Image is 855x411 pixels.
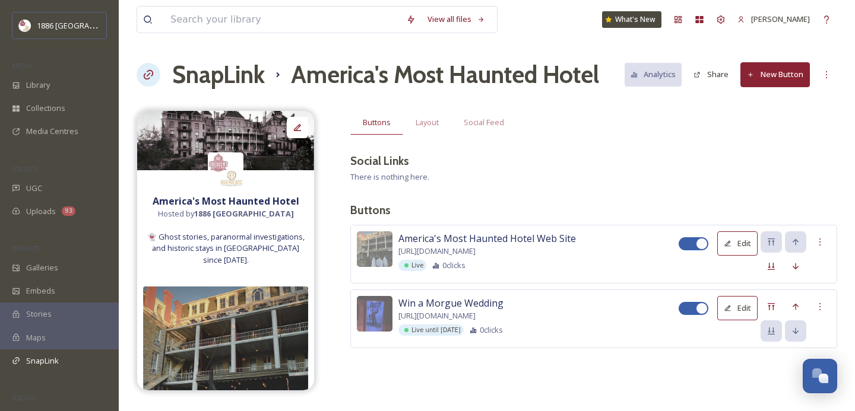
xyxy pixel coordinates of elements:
[350,152,409,170] h3: Social Links
[153,195,299,208] strong: America's Most Haunted Hotel
[398,231,576,246] span: America's Most Haunted Hotel Web Site
[194,208,294,219] strong: 1886 [GEOGRAPHIC_DATA]
[717,296,758,320] button: Edit
[208,152,243,188] img: logos.png
[625,63,682,86] button: Analytics
[158,208,294,219] span: Hosted by
[602,11,661,28] a: What's New
[416,117,439,128] span: Layout
[350,202,837,219] h3: Buttons
[751,14,810,24] span: [PERSON_NAME]
[62,206,75,216] div: 93
[442,260,465,271] span: 0 clicks
[398,260,426,271] div: Live
[12,244,39,253] span: WIDGETS
[19,20,31,31] img: logos.png
[688,63,734,86] button: Share
[26,262,58,273] span: Galleries
[137,111,314,170] img: c4e3fd02-23b8-4bc2-a54d-783afd3eb9a6.jpg
[12,164,37,173] span: COLLECT
[26,355,59,367] span: SnapLink
[291,57,599,93] h1: America's Most Haunted Hotel
[26,126,78,137] span: Media Centres
[26,79,50,91] span: Library
[398,324,464,336] div: Live until [DATE]
[363,117,391,128] span: Buttons
[464,117,504,128] span: Social Feed
[357,231,392,267] img: c7467dec-93ed-4ab9-8f5b-932fe68a7916.jpg
[26,308,52,320] span: Stories
[398,246,476,257] span: [URL][DOMAIN_NAME]
[26,103,65,114] span: Collections
[803,359,837,393] button: Open Chat
[12,61,33,70] span: MEDIA
[26,206,56,217] span: Uploads
[172,57,265,93] a: SnapLink
[625,63,688,86] a: Analytics
[12,393,36,402] span: SOCIALS
[357,296,392,332] img: 99975f7b-105c-41c7-b36b-cf29325cc1df.jpg
[26,285,55,297] span: Embeds
[717,231,758,256] button: Edit
[26,332,46,343] span: Maps
[164,7,400,33] input: Search your library
[398,296,503,310] span: Win a Morgue Wedding
[350,171,429,182] span: There is nothing here.
[143,231,308,266] span: 👻 Ghost stories, paranormal investigations, and historic stays in [GEOGRAPHIC_DATA] since [DATE].
[398,310,476,321] span: [URL][DOMAIN_NAME]
[480,324,503,336] span: 0 clicks
[422,8,491,31] a: View all files
[740,62,810,87] button: New Button
[731,8,816,31] a: [PERSON_NAME]
[26,183,42,194] span: UGC
[37,20,131,31] span: 1886 [GEOGRAPHIC_DATA]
